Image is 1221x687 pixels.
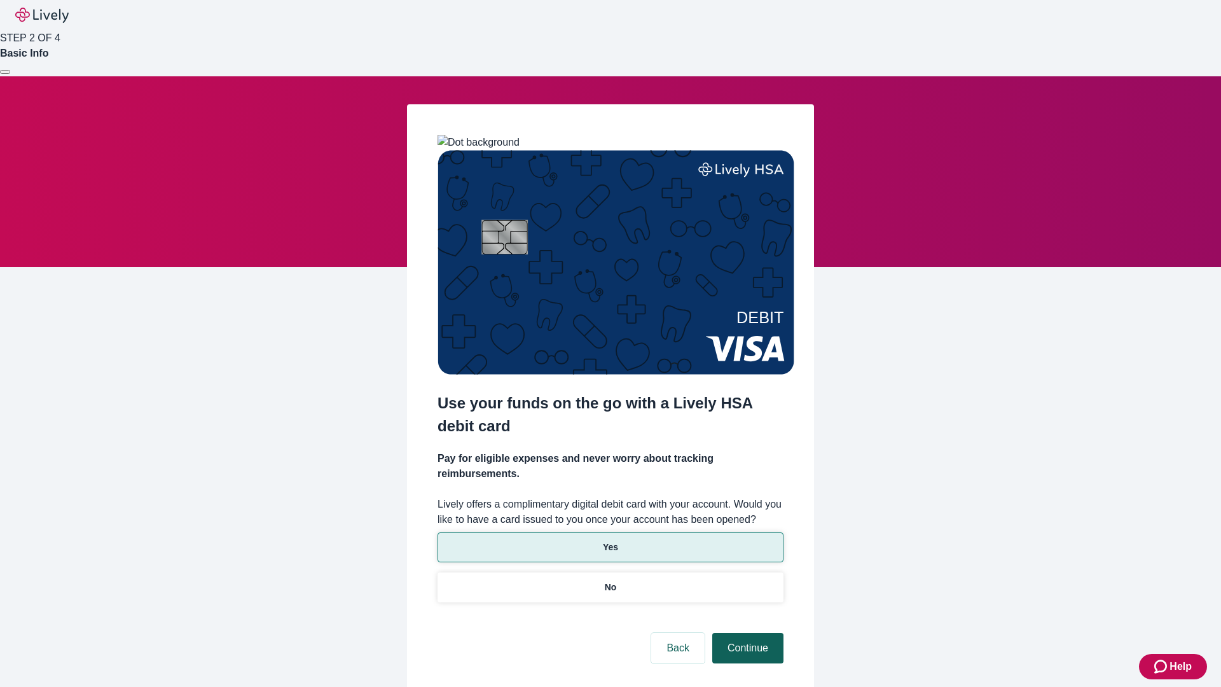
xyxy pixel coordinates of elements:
[15,8,69,23] img: Lively
[438,532,783,562] button: Yes
[603,541,618,554] p: Yes
[438,135,520,150] img: Dot background
[438,497,783,527] label: Lively offers a complimentary digital debit card with your account. Would you like to have a card...
[712,633,783,663] button: Continue
[438,451,783,482] h4: Pay for eligible expenses and never worry about tracking reimbursements.
[1154,659,1169,674] svg: Zendesk support icon
[438,150,794,375] img: Debit card
[438,572,783,602] button: No
[605,581,617,594] p: No
[1169,659,1192,674] span: Help
[1139,654,1207,679] button: Zendesk support iconHelp
[438,392,783,438] h2: Use your funds on the go with a Lively HSA debit card
[651,633,705,663] button: Back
